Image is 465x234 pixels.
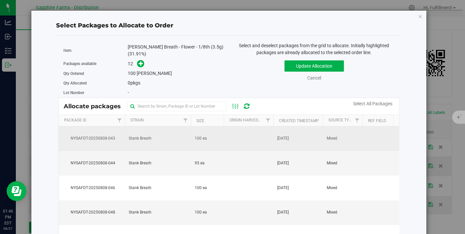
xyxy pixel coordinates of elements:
a: Select All Packages [353,101,392,106]
span: [DATE] [277,160,289,166]
span: Stank Breath [129,209,151,216]
span: NYSAFDT-20250808-048 [63,209,121,216]
span: Mixed [327,135,337,142]
span: 95 ea [195,160,205,166]
iframe: Resource center [7,181,26,201]
a: Package Id [64,118,86,122]
a: Source Type [328,118,354,122]
span: Allocate packages [64,103,127,110]
label: Qty Allocated [63,80,128,86]
a: Filter [114,115,125,126]
label: Lot Number [63,90,128,96]
a: Filter [351,115,362,126]
span: Select and deselect packages from the grid to allocate. Initially highlighted packages are alread... [239,43,389,55]
span: NYSAFDT-20250808-044 [63,160,121,166]
div: Select Packages to Allocate to Order [56,21,402,30]
span: Stank Breath [129,135,151,142]
span: pkgs [128,80,140,85]
a: Strain [130,118,144,122]
span: Mixed [327,185,337,191]
span: [DATE] [277,209,289,216]
span: Stank Breath [129,185,151,191]
span: Mixed [327,209,337,216]
span: [DATE] [277,185,289,191]
span: 100 ea [195,135,207,142]
span: [PERSON_NAME] [137,71,172,76]
a: Created Timestamp [279,118,319,123]
span: NYSAFDT-20250808-046 [63,185,121,191]
label: Packages available [63,61,128,67]
span: 100 [128,71,136,76]
a: Filter [180,115,191,126]
a: Origin Harvests [229,118,263,122]
span: 12 [128,61,133,66]
span: 100 ea [195,209,207,216]
span: Stank Breath [129,160,151,166]
div: [PERSON_NAME] Breath - Flower - 1/8th (3.5g) (31.91%) [128,44,224,57]
span: 0 [128,80,130,85]
a: Cancel [307,75,321,81]
button: Update Allocation [284,60,344,72]
a: Ref Field [368,118,386,123]
span: Mixed [327,160,337,166]
span: 100 ea [195,185,207,191]
label: Item [63,48,128,53]
span: NYSAFDT-20250808-043 [63,135,121,142]
span: - [128,90,129,95]
label: Qty Ordered [63,71,128,77]
input: Search by Strain, Package ID or Lot Number [127,101,226,111]
a: Size [196,118,204,123]
a: Filter [262,115,273,126]
span: [DATE] [277,135,289,142]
